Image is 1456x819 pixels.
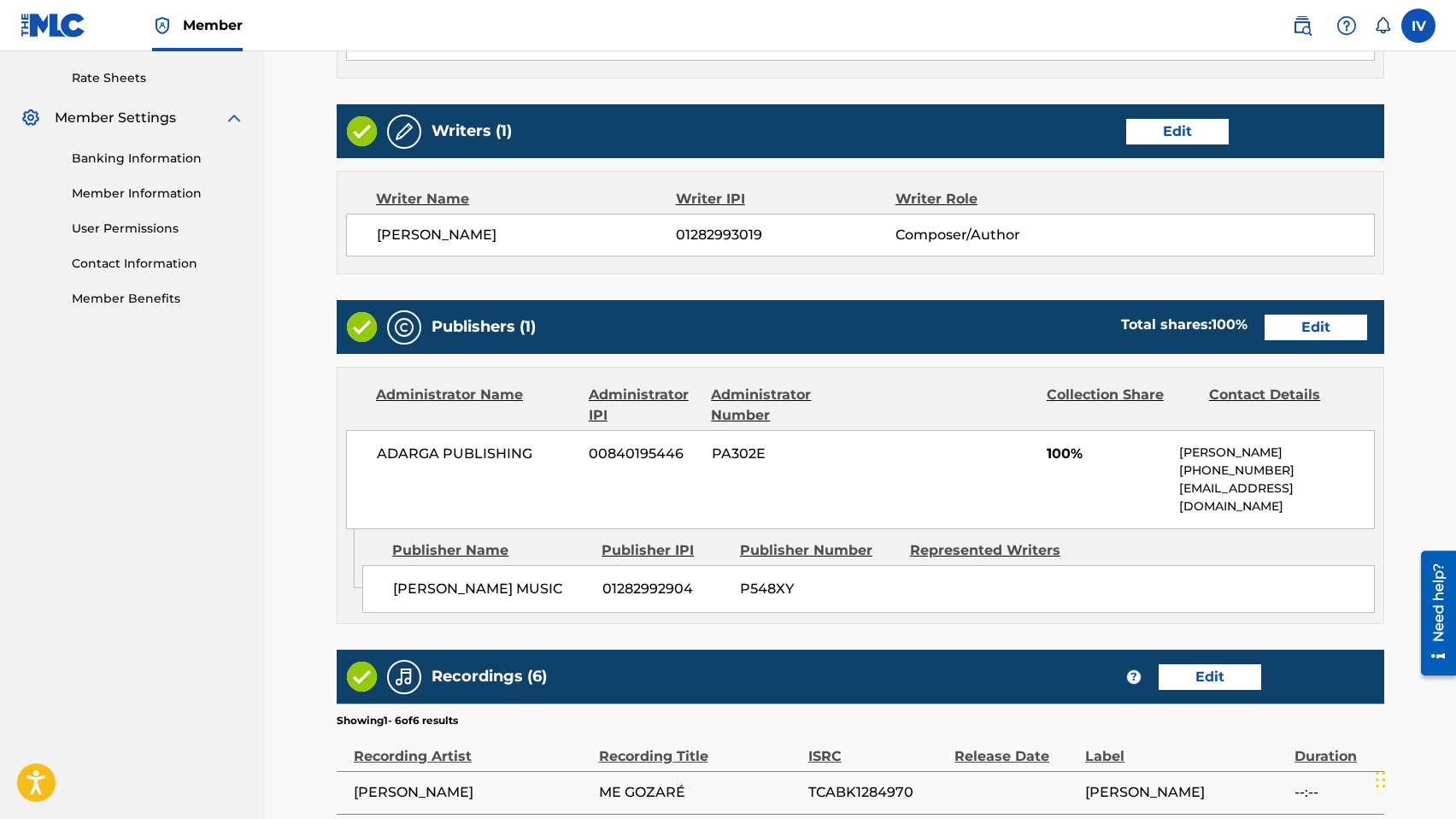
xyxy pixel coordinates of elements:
span: --:-- [1295,782,1376,803]
div: Writer IPI [676,189,895,209]
p: [EMAIL_ADDRESS][DOMAIN_NAME] [1179,480,1374,516]
p: [PERSON_NAME] [1179,444,1374,462]
span: Member Settings [55,108,176,128]
div: Widget de chat [1371,737,1456,819]
div: Writer Role [895,189,1095,209]
span: [PERSON_NAME] [1085,782,1286,803]
div: Publisher Number [740,540,897,561]
a: Contact Information [72,255,244,273]
img: Valid [347,662,377,692]
iframe: Resource Center [1408,545,1456,682]
span: [PERSON_NAME] MUSIC [393,579,590,599]
a: Rate Sheets [72,69,244,87]
span: TCABK1284970 [808,782,947,803]
span: PA302E [712,444,861,464]
h5: Publishers (1) [432,317,536,337]
div: ISRC [808,728,947,767]
div: Administrator Number [711,385,860,426]
span: ADARGA PUBLISHING [377,444,576,464]
div: Publisher IPI [602,540,727,561]
div: Duration [1295,728,1376,767]
img: Valid [347,116,377,146]
span: 00840195446 [589,444,698,464]
a: Member Information [72,185,244,203]
a: Edit [1159,664,1261,690]
span: 100 % [1212,316,1248,333]
div: Arrastrar [1376,754,1386,805]
div: Collection Share [1047,385,1196,426]
img: help [1336,15,1357,36]
span: [PERSON_NAME] [377,225,676,245]
div: User Menu [1401,9,1435,43]
a: Public Search [1285,9,1319,43]
div: Represented Writers [910,540,1067,561]
a: Edit [1265,315,1367,340]
p: [PHONE_NUMBER] [1179,462,1374,480]
div: Administrator IPI [589,385,699,426]
div: Label [1085,728,1286,767]
div: Contact Details [1209,385,1359,426]
iframe: Chat Widget [1371,737,1456,819]
a: Member Benefits [72,290,244,308]
div: Total shares: [1121,315,1248,335]
a: Banking Information [72,150,244,168]
div: Recording Title [599,728,800,767]
p: Showing 1 - 6 of 6 results [337,713,458,728]
div: Notifications [1374,17,1391,34]
span: 01282993019 [676,225,895,245]
img: Writers [394,121,414,142]
span: P548XY [740,579,897,599]
img: Member Settings [21,108,41,128]
img: Top Rightsholder [152,15,173,36]
img: Valid [347,312,377,342]
a: Edit [1126,119,1229,144]
img: MLC Logo [21,13,86,38]
span: Member [183,15,243,35]
img: expand [224,108,244,128]
span: [PERSON_NAME] [354,782,590,803]
span: Composer/Author [895,225,1095,245]
div: Recording Artist [354,728,590,767]
div: Writer Name [376,189,676,209]
img: Recordings [394,667,414,687]
h5: Writers (1) [432,121,512,141]
span: 01282992904 [602,579,727,599]
div: Help [1330,9,1364,43]
img: Publishers [394,317,414,338]
div: Administrator Name [376,385,576,426]
h5: Recordings (6) [432,667,547,686]
span: ME GOZARÉ [599,782,800,803]
span: ? [1127,670,1141,684]
img: search [1292,15,1312,36]
a: User Permissions [72,220,244,238]
div: Publisher Name [392,540,589,561]
div: Release Date [954,728,1077,767]
span: 100% [1047,444,1166,464]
